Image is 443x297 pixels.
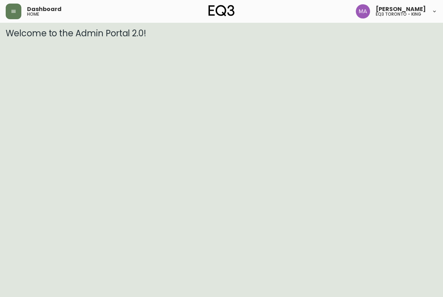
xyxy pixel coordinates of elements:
[376,12,421,16] h5: eq3 toronto - king
[209,5,235,16] img: logo
[6,28,437,38] h3: Welcome to the Admin Portal 2.0!
[376,6,426,12] span: [PERSON_NAME]
[27,12,39,16] h5: home
[27,6,62,12] span: Dashboard
[356,4,370,18] img: 4f0989f25cbf85e7eb2537583095d61e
